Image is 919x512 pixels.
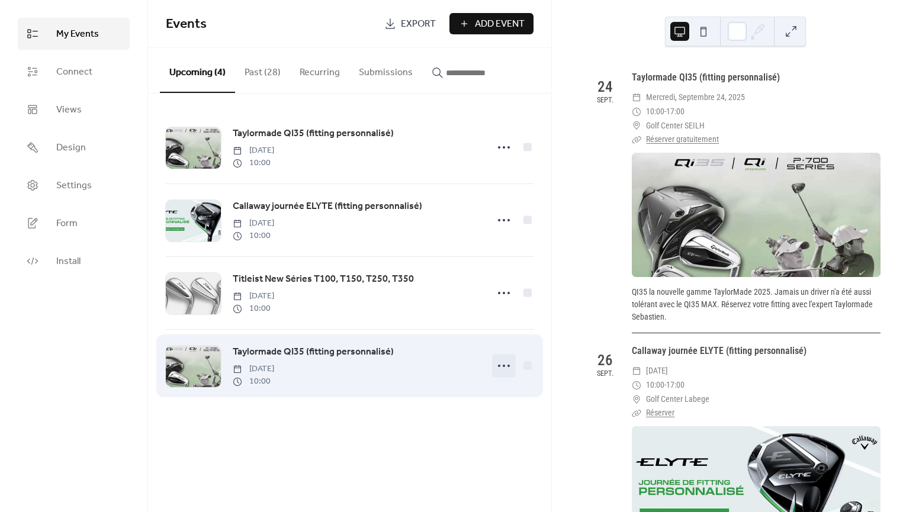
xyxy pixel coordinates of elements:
span: 17:00 [666,378,685,392]
a: Views [18,94,130,125]
a: Titleist New Séries T100, T150, T250, T350 [233,272,414,287]
a: Connect [18,56,130,88]
span: 10:00 [646,105,664,119]
span: [DATE] [233,217,274,230]
a: Callaway journée ELYTE (fitting personnalisé) [233,199,422,214]
a: Réserver [646,408,674,417]
a: Form [18,207,130,239]
span: Install [56,255,81,269]
span: - [664,378,666,392]
div: ​ [632,133,641,147]
span: Golf Center SEILH [646,119,705,133]
a: Design [18,131,130,163]
a: My Events [18,18,130,50]
a: Taylormade QI35 (fitting personnalisé) [233,126,394,141]
div: ​ [632,91,641,105]
div: ​ [632,105,641,119]
span: 17:00 [666,105,685,119]
div: QI35 la nouvelle gamme TaylorMade 2025. Jamais un driver n'a été aussi tolérant avec le QI35 MAX.... [632,286,881,323]
span: Design [56,141,86,155]
a: Settings [18,169,130,201]
div: ​ [632,406,641,420]
a: Taylormade QI35 (fitting personnalisé) [632,72,780,83]
button: Recurring [290,48,349,92]
button: Past (28) [235,48,290,92]
div: sept. [597,370,613,378]
span: Form [56,217,78,231]
span: Taylormade QI35 (fitting personnalisé) [233,345,394,359]
button: Add Event [449,13,534,34]
a: Réserver gratuitement [646,134,719,144]
span: My Events [56,27,99,41]
span: [DATE] [233,144,274,157]
span: 10:00 [233,157,274,169]
button: Submissions [349,48,422,92]
span: Export [401,17,436,31]
span: Connect [56,65,92,79]
div: ​ [632,378,641,392]
span: [DATE] [233,363,274,375]
span: Taylormade QI35 (fitting personnalisé) [233,127,394,141]
span: Settings [56,179,92,193]
span: 10:00 [646,378,664,392]
div: 26 [597,353,613,368]
a: Export [375,13,445,34]
span: Views [56,103,82,117]
div: ​ [632,364,641,378]
a: Taylormade QI35 (fitting personnalisé) [233,344,394,360]
span: [DATE] [233,290,274,302]
span: [DATE] [646,364,668,378]
span: Golf Center Labege [646,392,709,407]
span: - [664,105,666,119]
button: Upcoming (4) [160,48,235,93]
span: 10:00 [233,302,274,315]
span: Add Event [475,17,525,31]
span: 10:00 [233,230,274,242]
div: ​ [632,392,641,407]
div: sept. [597,96,613,104]
span: Events [166,11,207,37]
a: Callaway journée ELYTE (fitting personnalisé) [632,345,806,356]
span: Callaway journée ELYTE (fitting personnalisé) [233,199,422,214]
a: Install [18,245,130,277]
div: 24 [597,79,613,94]
span: 10:00 [233,375,274,388]
span: mercredi, septembre 24, 2025 [646,91,745,105]
div: ​ [632,119,641,133]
